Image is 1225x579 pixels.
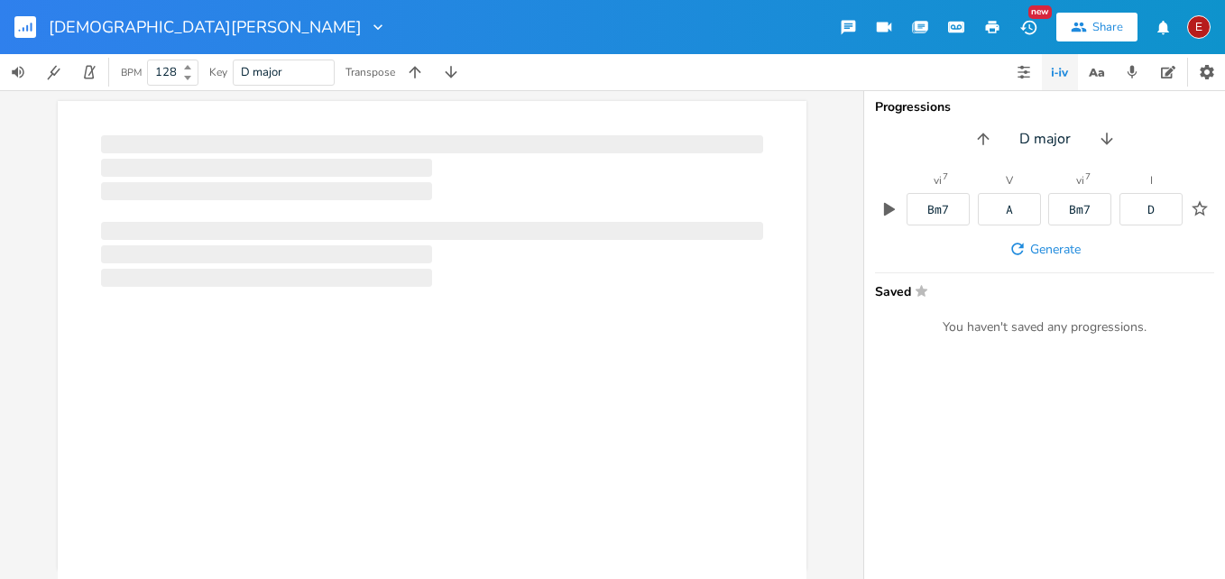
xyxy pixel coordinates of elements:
[1006,204,1013,216] div: A
[345,67,395,78] div: Transpose
[49,19,362,35] span: [DEMOGRAPHIC_DATA][PERSON_NAME]
[875,101,1214,114] div: Progressions
[1069,204,1091,216] div: Bm7
[1187,6,1211,48] button: E
[1147,204,1155,216] div: D
[943,172,948,181] sup: 7
[927,204,949,216] div: Bm7
[1187,15,1211,39] div: ECMcCready
[121,68,142,78] div: BPM
[1085,172,1091,181] sup: 7
[875,319,1214,335] div: You haven't saved any progressions.
[1006,175,1013,186] div: V
[1030,241,1081,258] span: Generate
[1010,11,1046,43] button: New
[1056,13,1137,41] button: Share
[1092,19,1123,35] div: Share
[1150,175,1153,186] div: I
[1001,233,1088,265] button: Generate
[1076,175,1084,186] div: vi
[1028,5,1052,19] div: New
[1019,129,1071,150] span: D major
[934,175,942,186] div: vi
[875,284,1203,298] span: Saved
[209,67,227,78] div: Key
[241,64,282,80] span: D major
